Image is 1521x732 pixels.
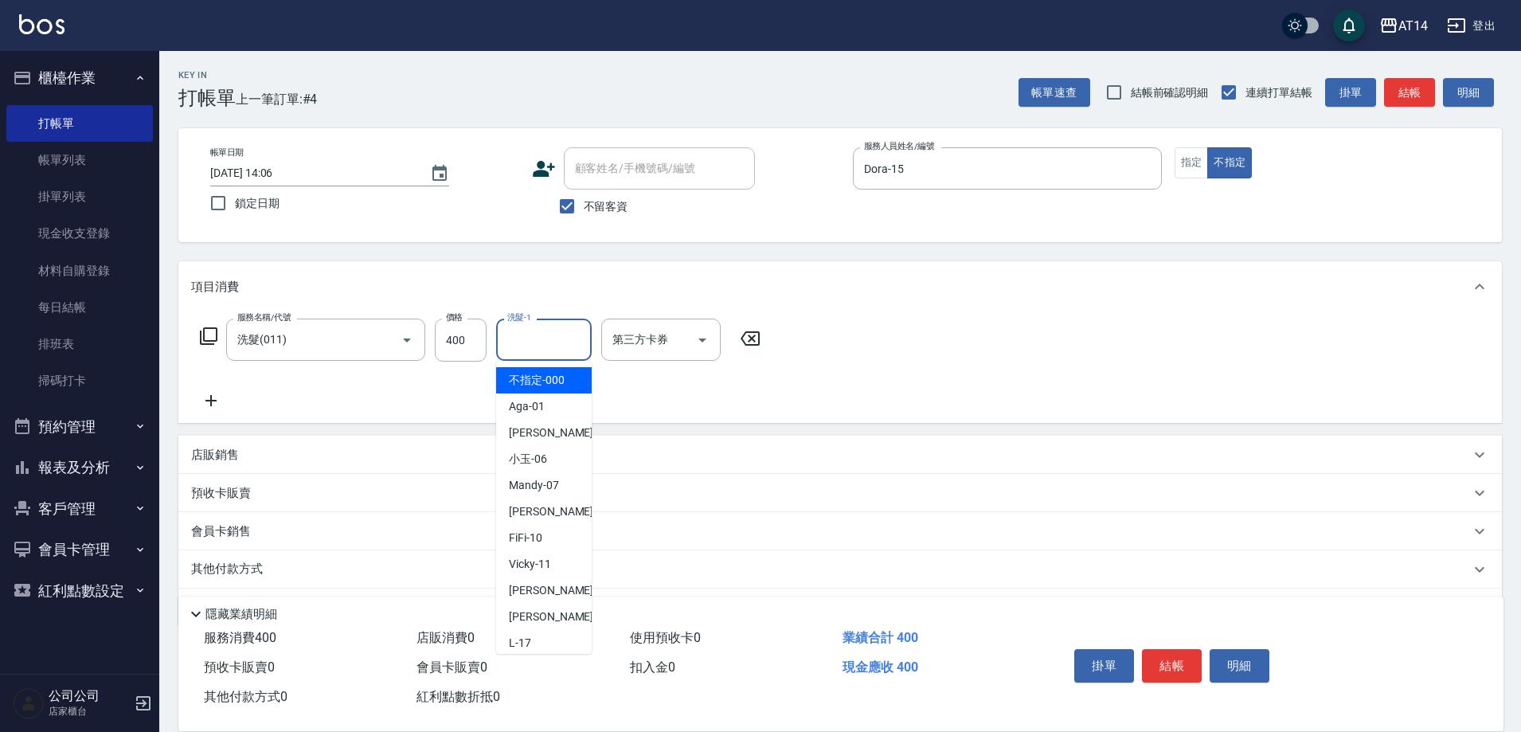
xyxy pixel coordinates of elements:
[6,178,153,215] a: 掛單列表
[6,105,153,142] a: 打帳單
[1175,147,1209,178] button: 指定
[19,14,65,34] img: Logo
[6,570,153,612] button: 紅利點數設定
[509,425,609,441] span: [PERSON_NAME] -05
[1131,84,1209,101] span: 結帳前確認明細
[236,89,318,109] span: 上一筆訂單:#4
[204,689,287,704] span: 其他付款方式 0
[420,155,459,193] button: Choose date, selected date is 2025-08-12
[6,406,153,448] button: 預約管理
[1443,78,1494,108] button: 明細
[178,512,1502,550] div: 會員卡銷售
[191,447,239,464] p: 店販銷售
[191,523,251,540] p: 會員卡銷售
[394,327,420,353] button: Open
[1019,78,1090,108] button: 帳單速查
[178,436,1502,474] div: 店販銷售
[1384,78,1435,108] button: 結帳
[237,311,291,323] label: 服務名稱/代號
[204,630,276,645] span: 服務消費 400
[1325,78,1376,108] button: 掛單
[191,485,251,502] p: 預收卡販賣
[178,261,1502,312] div: 項目消費
[6,142,153,178] a: 帳單列表
[630,660,675,675] span: 扣入金 0
[6,289,153,326] a: 每日結帳
[416,630,475,645] span: 店販消費 0
[178,589,1502,627] div: 備註及來源
[509,609,609,625] span: [PERSON_NAME] -16
[6,488,153,530] button: 客戶管理
[178,87,236,109] h3: 打帳單
[509,530,542,546] span: FiFi -10
[509,503,609,520] span: [PERSON_NAME] -08
[6,215,153,252] a: 現金收支登錄
[864,140,934,152] label: 服務人員姓名/編號
[6,447,153,488] button: 報表及分析
[205,606,277,623] p: 隱藏業績明細
[49,688,130,704] h5: 公司公司
[1441,11,1502,41] button: 登出
[210,147,244,159] label: 帳單日期
[509,372,565,389] span: 不指定 -000
[509,556,551,573] span: Vicky -11
[49,704,130,718] p: 店家櫃台
[416,660,487,675] span: 會員卡販賣 0
[509,451,547,468] span: 小玉 -06
[446,311,463,323] label: 價格
[507,311,531,323] label: 洗髮-1
[630,630,701,645] span: 使用預收卡 0
[191,279,239,296] p: 項目消費
[416,689,500,704] span: 紅利點數折抵 0
[6,326,153,362] a: 排班表
[191,561,271,578] p: 其他付款方式
[6,362,153,399] a: 掃碼打卡
[178,70,236,80] h2: Key In
[178,550,1502,589] div: 其他付款方式
[6,529,153,570] button: 會員卡管理
[6,57,153,99] button: 櫃檯作業
[1210,649,1269,683] button: 明細
[509,398,545,415] span: Aga -01
[13,687,45,719] img: Person
[6,252,153,289] a: 材料自購登錄
[204,660,275,675] span: 預收卡販賣 0
[1333,10,1365,41] button: save
[509,582,609,599] span: [PERSON_NAME] -15
[235,195,280,212] span: 鎖定日期
[1207,147,1252,178] button: 不指定
[1142,649,1202,683] button: 結帳
[1074,649,1134,683] button: 掛單
[1398,16,1428,36] div: AT14
[690,327,715,353] button: Open
[509,635,531,652] span: L -17
[509,477,559,494] span: Mandy -07
[1373,10,1434,42] button: AT14
[843,630,918,645] span: 業績合計 400
[584,198,628,215] span: 不留客資
[178,474,1502,512] div: 預收卡販賣
[1245,84,1312,101] span: 連續打單結帳
[843,660,918,675] span: 現金應收 400
[210,160,414,186] input: YYYY/MM/DD hh:mm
